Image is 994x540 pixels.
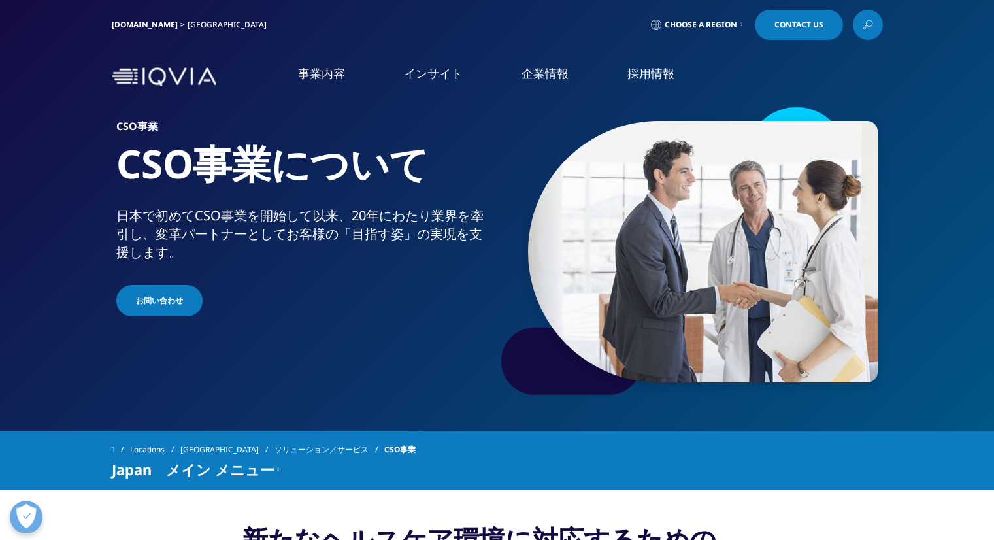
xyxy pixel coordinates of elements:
a: お問い合わせ [116,285,203,316]
span: Contact Us [774,21,823,29]
div: 日本で初めてCSO事業を開始して以来、20年にわたり業界を牽引し、変革パートナーとしてお客様の「目指す姿」の実現を支援します。 [116,207,492,262]
h1: CSO事業について [116,139,492,207]
a: [DOMAIN_NAME] [112,19,178,30]
a: 事業内容 [298,65,345,82]
nav: Primary [222,46,883,108]
a: インサイト [404,65,463,82]
a: ソリューション／サービス [274,438,384,462]
span: お問い合わせ [136,295,183,307]
a: Locations [130,438,180,462]
h6: CSO事業 [116,121,492,139]
span: Japan メイン メニュー [112,462,274,477]
a: [GEOGRAPHIC_DATA] [180,438,274,462]
a: 企業情報 [522,65,569,82]
a: 採用情報 [627,65,674,82]
button: 優先設定センターを開く [10,501,42,533]
img: 035_meeting-in-medical-office.jpg [528,121,878,382]
div: [GEOGRAPHIC_DATA] [188,20,272,30]
span: CSO事業 [384,438,416,462]
span: Choose a Region [665,20,737,30]
a: Contact Us [755,10,843,40]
